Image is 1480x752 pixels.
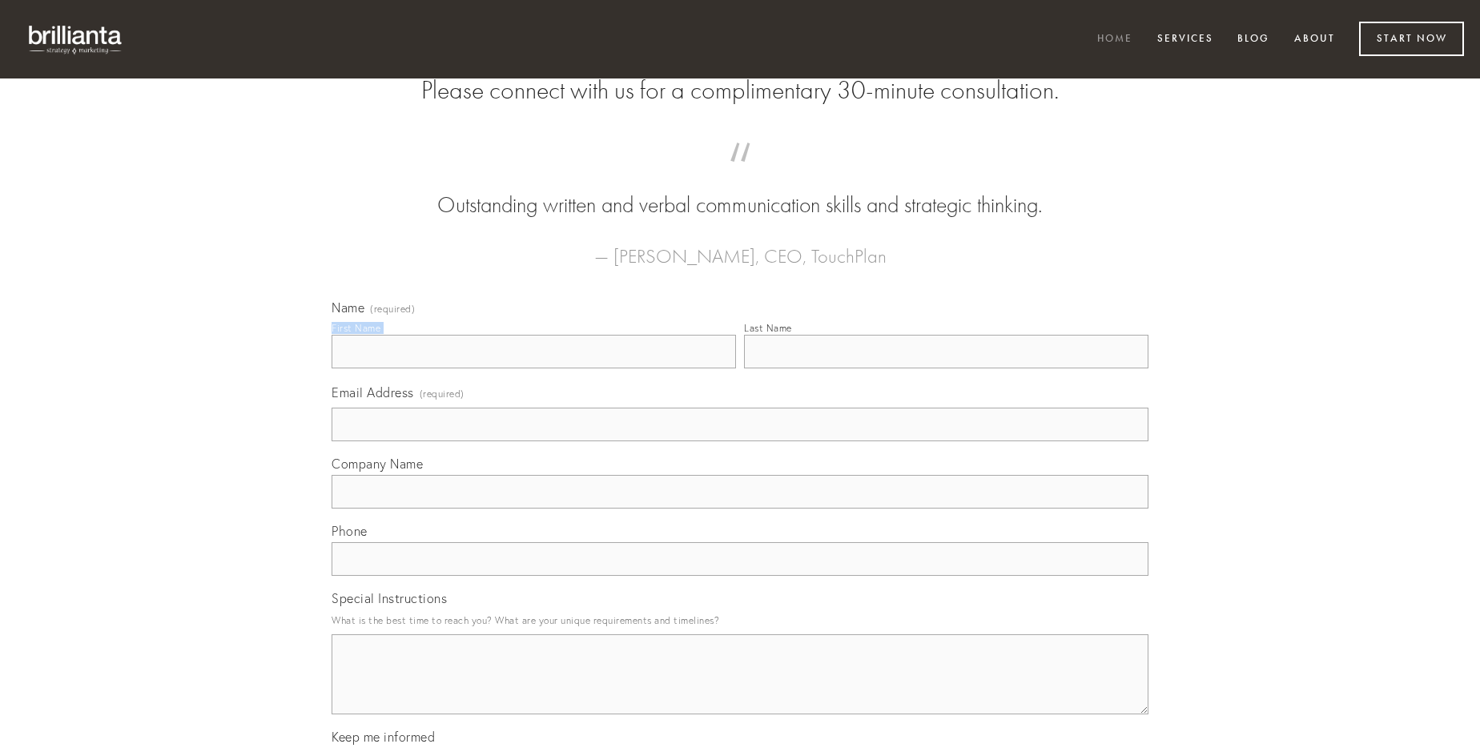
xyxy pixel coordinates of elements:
[357,159,1123,190] span: “
[16,16,136,62] img: brillianta - research, strategy, marketing
[332,300,364,316] span: Name
[744,322,792,334] div: Last Name
[332,609,1148,631] p: What is the best time to reach you? What are your unique requirements and timelines?
[1227,26,1280,53] a: Blog
[1284,26,1345,53] a: About
[332,456,423,472] span: Company Name
[332,523,368,539] span: Phone
[1147,26,1224,53] a: Services
[332,75,1148,106] h2: Please connect with us for a complimentary 30-minute consultation.
[420,383,465,404] span: (required)
[357,221,1123,272] figcaption: — [PERSON_NAME], CEO, TouchPlan
[332,729,435,745] span: Keep me informed
[1087,26,1143,53] a: Home
[332,384,414,400] span: Email Address
[1359,22,1464,56] a: Start Now
[357,159,1123,221] blockquote: Outstanding written and verbal communication skills and strategic thinking.
[332,590,447,606] span: Special Instructions
[370,304,415,314] span: (required)
[332,322,380,334] div: First Name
